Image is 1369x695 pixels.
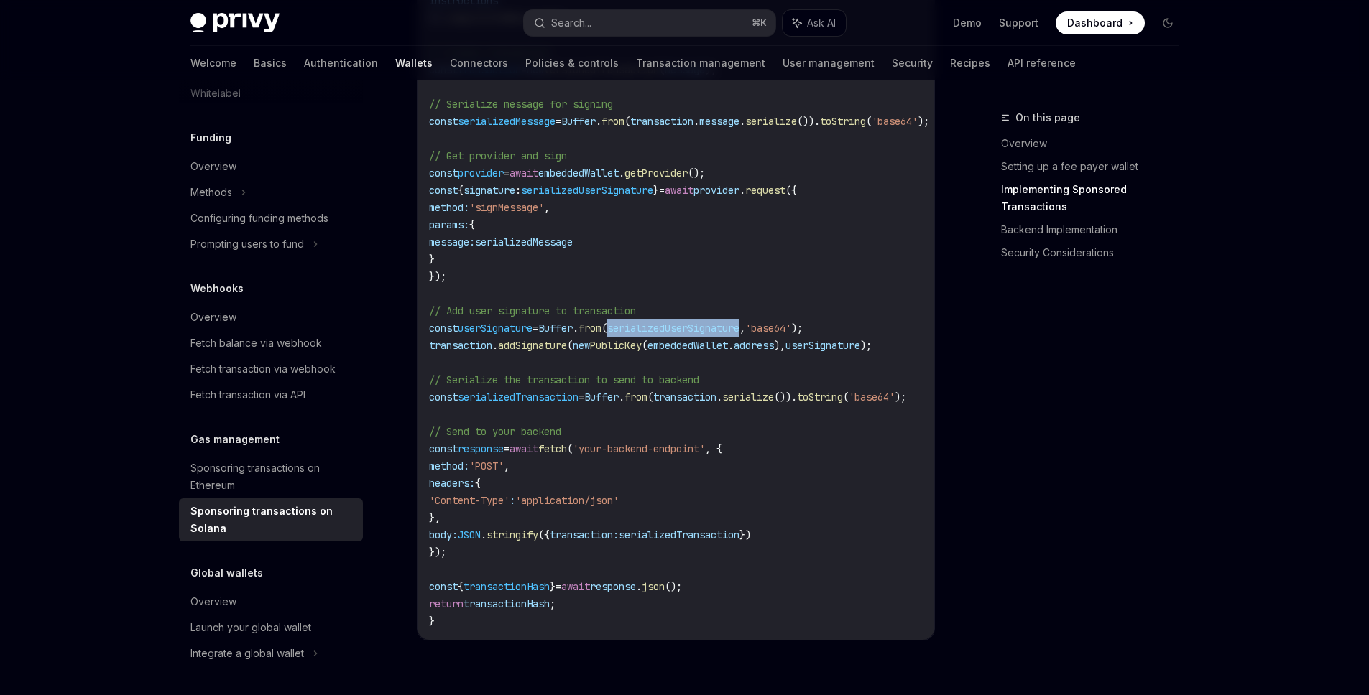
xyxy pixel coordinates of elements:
span: provider [458,167,504,179]
a: Recipes [950,46,990,80]
span: PublicKey [590,339,642,352]
span: toString [797,391,843,404]
span: // Add user signature to transaction [429,304,636,317]
span: = [504,442,510,455]
span: = [579,391,584,404]
span: . [636,580,642,593]
span: = [556,115,561,128]
span: . [739,115,745,128]
span: . [716,391,722,404]
span: , { [705,442,722,455]
a: Transaction management [636,46,765,80]
span: serializedMessage [458,115,556,128]
span: embeddedWallet [538,167,619,179]
span: . [739,184,745,197]
span: ); [791,322,803,335]
span: await [510,167,538,179]
span: : [515,184,521,197]
div: Overview [190,593,236,610]
span: 'signMessage' [469,201,544,214]
span: params: [429,218,469,231]
a: API reference [1008,46,1076,80]
div: Integrate a global wallet [190,645,304,662]
span: }); [429,270,446,283]
span: embeddedWallet [647,339,728,352]
span: const [429,391,458,404]
span: ( [624,115,630,128]
span: } [653,184,659,197]
span: serializedUserSignature [607,322,739,335]
span: : [510,494,515,507]
div: Launch your global wallet [190,619,311,636]
span: const [429,167,458,179]
span: . [619,391,624,404]
span: (); [665,580,682,593]
span: // Send to your backend [429,425,561,438]
span: { [458,580,464,593]
a: Fetch transaction via API [179,382,363,408]
span: const [429,115,458,128]
a: Demo [953,16,982,30]
span: signature [464,184,515,197]
span: { [475,477,481,490]
a: Implementing Sponsored Transactions [1001,178,1191,218]
span: ); [895,391,906,404]
span: 'base64' [745,322,791,335]
span: ( [567,442,573,455]
span: method: [429,460,469,472]
a: Wallets [395,46,433,80]
span: . [573,322,579,335]
span: { [469,218,475,231]
span: , [739,322,745,335]
div: Search... [551,14,591,32]
span: = [659,184,665,197]
span: const [429,322,458,335]
span: json [642,580,665,593]
a: Setting up a fee payer wallet [1001,155,1191,178]
span: transaction [653,391,716,404]
span: userSignature [785,339,860,352]
span: transaction [630,115,693,128]
div: Fetch transaction via webhook [190,360,336,378]
span: Ask AI [807,16,836,30]
span: Dashboard [1067,16,1123,30]
span: ()). [797,115,820,128]
span: return [429,597,464,610]
span: transactionHash [464,580,550,593]
span: fetch [538,442,567,455]
span: . [619,167,624,179]
span: headers: [429,477,475,490]
h5: Global wallets [190,564,263,582]
span: , [504,460,510,472]
span: const [429,184,458,197]
span: }); [429,546,446,559]
span: ({ [785,184,797,197]
span: transaction [429,339,492,352]
button: Search...⌘K [524,10,775,36]
span: from [601,115,624,128]
div: Sponsoring transactions on Ethereum [190,460,354,494]
span: } [550,580,556,593]
span: transactionHash [464,597,550,610]
span: serializedTransaction [458,391,579,404]
span: getProvider [624,167,688,179]
span: provider [693,184,739,197]
span: ⌘ K [752,17,767,29]
span: serialize [745,115,797,128]
span: = [533,322,538,335]
span: await [561,580,590,593]
span: response [590,580,636,593]
div: Methods [190,184,232,201]
span: method: [429,201,469,214]
a: Fetch transaction via webhook [179,356,363,382]
span: serializedMessage [475,235,573,248]
span: request [745,184,785,197]
span: ); [918,115,929,128]
span: = [504,167,510,179]
img: dark logo [190,13,280,33]
span: On this page [1015,109,1080,126]
a: Sponsoring transactions on Solana [179,498,363,541]
span: JSON [458,528,481,541]
span: 'Content-Type' [429,494,510,507]
span: const [429,580,458,593]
